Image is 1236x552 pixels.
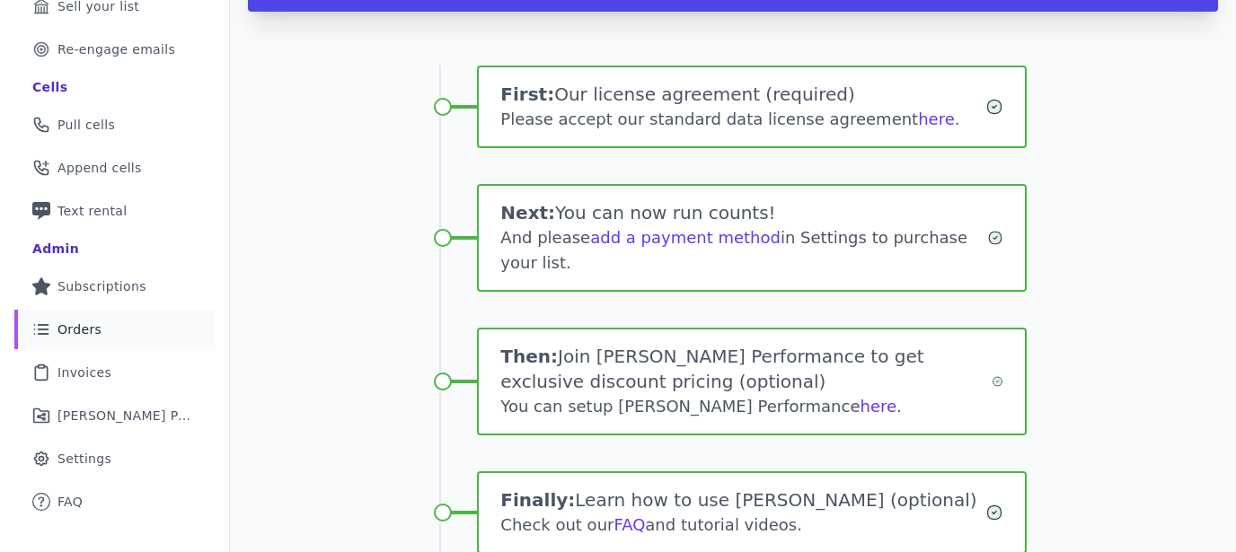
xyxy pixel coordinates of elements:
[57,116,115,134] span: Pull cells
[57,450,111,468] span: Settings
[57,159,142,177] span: Append cells
[57,364,111,381] span: Invoices
[14,30,215,69] a: Re-engage emails
[500,107,984,132] div: Please accept our standard data license agreement
[57,202,128,220] span: Text rental
[57,40,175,58] span: Re-engage emails
[57,493,83,511] span: FAQ
[500,513,984,538] div: Check out our and tutorial videos.
[500,225,986,276] div: And please in Settings to purchase your list.
[57,277,146,295] span: Subscriptions
[500,487,984,513] h1: Learn how to use [PERSON_NAME] (optional)
[590,228,781,247] a: add a payment method
[14,482,215,521] a: FAQ
[14,353,215,392] a: Invoices
[500,346,558,367] span: Then:
[500,489,575,511] span: Finally:
[14,310,215,349] a: Orders
[14,191,215,231] a: Text rental
[57,407,193,425] span: [PERSON_NAME] Performance
[614,515,645,534] a: FAQ
[500,394,991,419] div: You can setup [PERSON_NAME] Performance .
[500,202,555,223] span: Next:
[14,439,215,478] a: Settings
[14,267,215,306] a: Subscriptions
[32,240,79,258] div: Admin
[861,397,897,416] a: here
[500,82,984,107] h1: Our license agreement (required)
[500,200,986,225] h1: You can now run counts!
[32,78,67,96] div: Cells
[57,320,102,338] span: Orders
[14,148,215,188] a: Append cells
[14,105,215,145] a: Pull cells
[14,396,215,435] a: [PERSON_NAME] Performance
[500,83,554,105] span: First:
[500,344,991,394] h1: Join [PERSON_NAME] Performance to get exclusive discount pricing (optional)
